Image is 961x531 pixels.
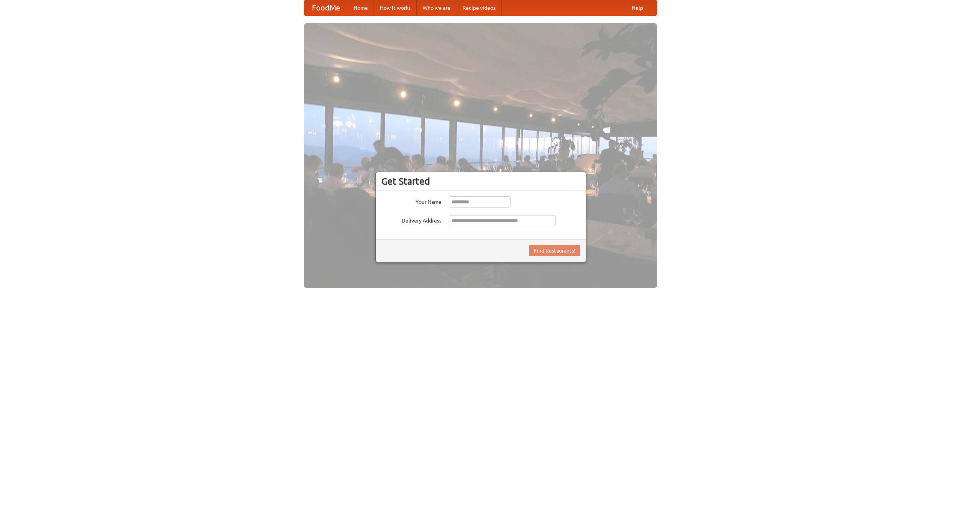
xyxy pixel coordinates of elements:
label: Your Name [381,196,441,206]
a: Who we are [417,0,456,15]
a: Help [626,0,649,15]
a: Recipe videos [456,0,502,15]
a: Home [348,0,374,15]
h3: Get Started [381,176,580,187]
a: How it works [374,0,417,15]
button: Find Restaurants! [529,245,580,256]
a: FoodMe [304,0,348,15]
label: Delivery Address [381,215,441,224]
